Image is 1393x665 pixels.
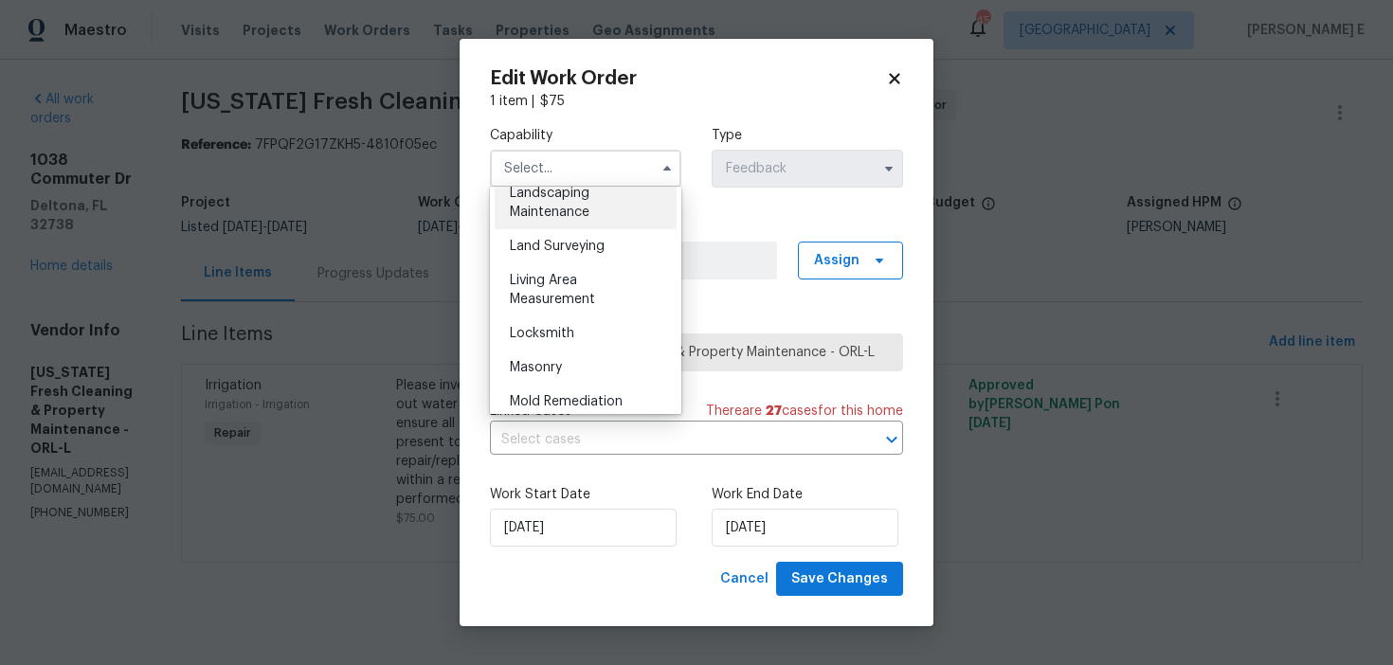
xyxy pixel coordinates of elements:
[490,150,681,188] input: Select...
[791,567,888,591] span: Save Changes
[877,157,900,180] button: Show options
[510,240,605,253] span: Land Surveying
[490,69,886,88] h2: Edit Work Order
[490,425,850,455] input: Select cases
[490,126,681,145] label: Capability
[712,509,898,547] input: M/D/YYYY
[712,150,903,188] input: Select...
[720,567,769,591] span: Cancel
[878,426,905,453] button: Open
[490,218,903,237] label: Work Order Manager
[490,509,677,547] input: M/D/YYYY
[490,92,903,111] div: 1 item |
[510,395,623,408] span: Mold Remediation
[540,95,565,108] span: $ 75
[656,157,678,180] button: Hide options
[712,126,903,145] label: Type
[712,485,903,504] label: Work End Date
[490,485,681,504] label: Work Start Date
[776,562,903,597] button: Save Changes
[706,402,903,421] span: There are case s for this home
[510,274,595,306] span: Living Area Measurement
[766,404,782,418] span: 27
[510,361,562,374] span: Masonry
[506,343,887,362] span: [US_STATE] Fresh Cleaning & Property Maintenance - ORL-L
[490,310,903,329] label: Trade Partner
[814,251,859,270] span: Assign
[510,187,589,219] span: Landscaping Maintenance
[713,562,776,597] button: Cancel
[510,327,574,340] span: Locksmith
